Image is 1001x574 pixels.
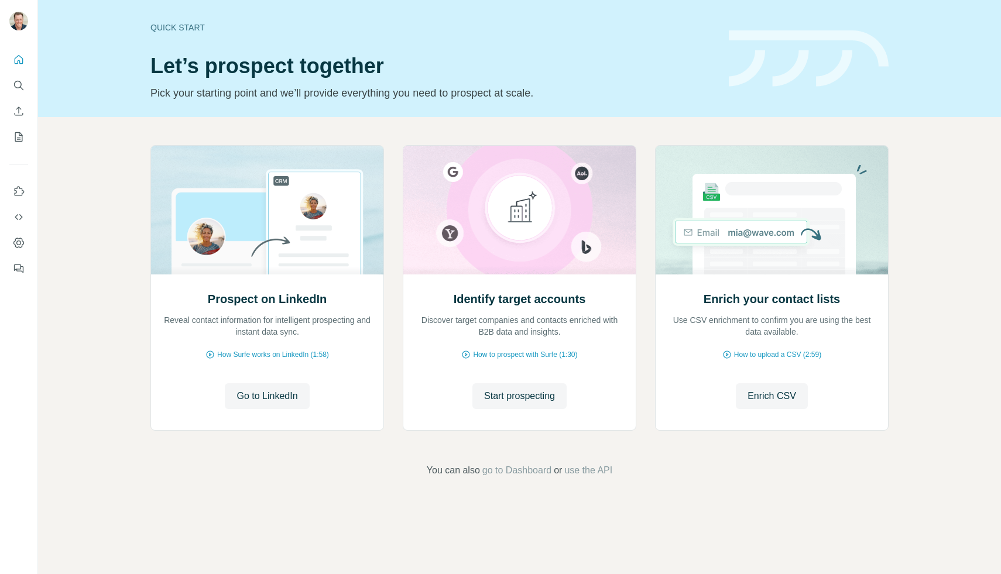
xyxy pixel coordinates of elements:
button: Quick start [9,49,28,70]
button: Search [9,75,28,96]
p: Reveal contact information for intelligent prospecting and instant data sync. [163,314,372,338]
button: Feedback [9,258,28,279]
p: Discover target companies and contacts enriched with B2B data and insights. [415,314,624,338]
p: Use CSV enrichment to confirm you are using the best data available. [667,314,876,338]
h2: Prospect on LinkedIn [208,291,327,307]
h2: Enrich your contact lists [704,291,840,307]
img: Prospect on LinkedIn [150,146,384,274]
span: Go to LinkedIn [236,389,297,403]
button: use the API [564,463,612,477]
span: Start prospecting [484,389,555,403]
h2: Identify target accounts [454,291,586,307]
span: How to upload a CSV (2:59) [734,349,821,360]
span: How Surfe works on LinkedIn (1:58) [217,349,329,360]
button: Go to LinkedIn [225,383,309,409]
span: Enrich CSV [748,389,796,403]
img: Avatar [9,12,28,30]
span: or [554,463,562,477]
button: Dashboard [9,232,28,253]
button: Enrich CSV [9,101,28,122]
h1: Let’s prospect together [150,54,715,78]
button: Start prospecting [472,383,567,409]
button: go to Dashboard [482,463,551,477]
span: How to prospect with Surfe (1:30) [473,349,577,360]
p: Pick your starting point and we’ll provide everything you need to prospect at scale. [150,85,715,101]
img: banner [729,30,889,87]
span: You can also [427,463,480,477]
button: Use Surfe API [9,207,28,228]
button: Use Surfe on LinkedIn [9,181,28,202]
img: Enrich your contact lists [655,146,889,274]
img: Identify target accounts [403,146,636,274]
button: My lists [9,126,28,147]
button: Enrich CSV [736,383,808,409]
div: Quick start [150,22,715,33]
